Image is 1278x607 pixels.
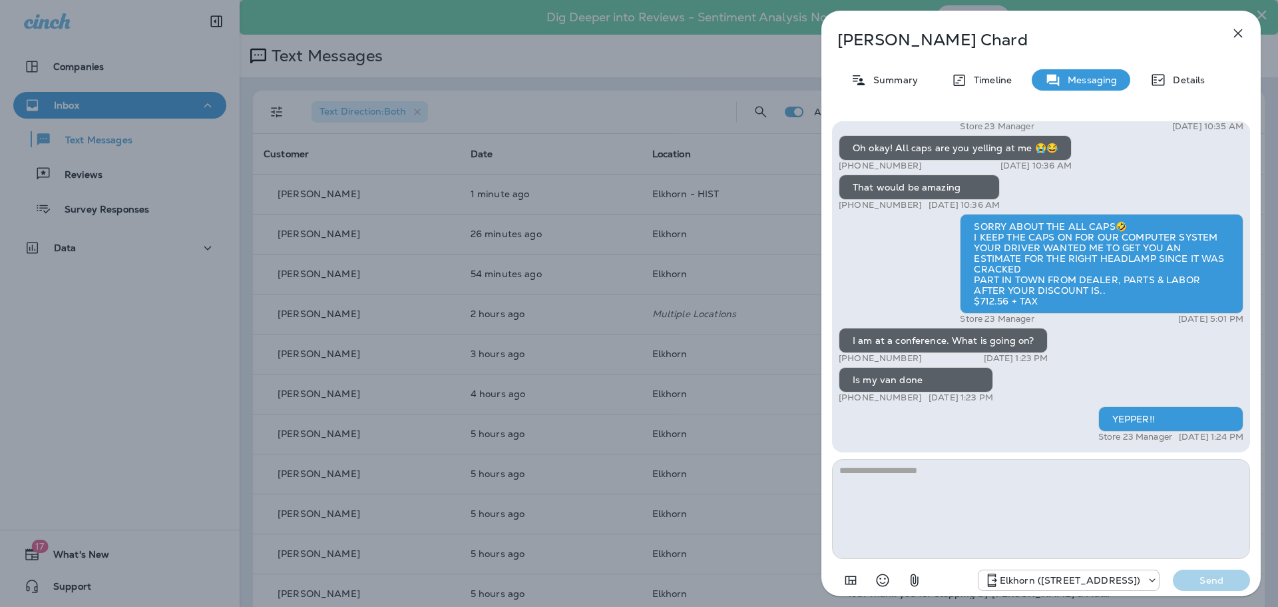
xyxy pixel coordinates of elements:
[867,75,918,85] p: Summary
[839,200,922,211] p: [PHONE_NUMBER]
[1178,314,1243,324] p: [DATE] 5:01 PM
[1166,75,1205,85] p: Details
[1000,575,1141,586] p: Elkhorn ([STREET_ADDRESS])
[837,31,1201,49] p: [PERSON_NAME] Chard
[978,572,1160,588] div: +1 (402) 502-7400
[839,392,922,403] p: [PHONE_NUMBER]
[837,567,864,594] button: Add in a premade template
[869,567,896,594] button: Select an emoji
[839,161,922,171] p: [PHONE_NUMBER]
[960,121,1034,132] p: Store 23 Manager
[1061,75,1117,85] p: Messaging
[967,75,1012,85] p: Timeline
[960,214,1243,314] div: SORRY ABOUT THE ALL CAPS🤣 I KEEP THE CAPS ON FOR OUR COMPUTER SYSTEM YOUR DRIVER WANTED ME TO GET...
[839,353,922,364] p: [PHONE_NUMBER]
[839,175,1000,200] div: That would be amazing
[839,135,1072,161] div: Oh okay! All caps are you yelling at me 😭😂
[839,367,993,392] div: Is my van done
[1000,161,1072,171] p: [DATE] 10:36 AM
[1179,432,1243,442] p: [DATE] 1:24 PM
[960,314,1034,324] p: Store 23 Manager
[839,328,1048,353] div: I am at a conference. What is going on?
[929,200,1000,211] p: [DATE] 10:36 AM
[984,353,1048,364] p: [DATE] 1:23 PM
[1172,121,1243,132] p: [DATE] 10:35 AM
[1098,432,1172,442] p: Store 23 Manager
[1098,406,1243,432] div: YEPPER!!
[929,392,993,403] p: [DATE] 1:23 PM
